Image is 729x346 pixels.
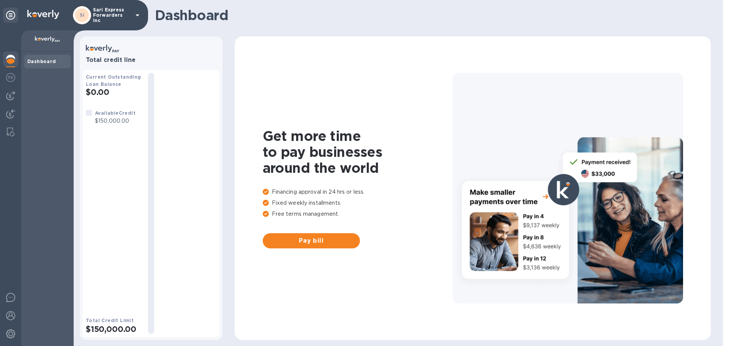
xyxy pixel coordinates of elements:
button: Pay bill [263,233,360,248]
h2: $0.00 [86,87,142,97]
b: Dashboard [27,58,56,64]
iframe: Chat Widget [559,41,729,346]
h3: Total credit line [86,57,216,64]
p: $150,000.00 [95,117,136,125]
p: Fixed weekly installments. [263,199,453,207]
img: Logo [27,10,59,19]
p: Financing approval in 24 hrs or less. [263,188,453,196]
p: Sari Express Forwarders Inc [93,7,131,23]
h2: $150,000.00 [86,324,142,334]
img: Foreign exchange [6,73,15,82]
b: Total Credit Limit [86,318,134,323]
b: Current Outstanding Loan Balance [86,74,141,87]
h1: Dashboard [155,7,707,23]
h1: Get more time to pay businesses around the world [263,128,453,176]
b: SI [80,12,85,18]
b: Available Credit [95,110,136,116]
p: Free terms management. [263,210,453,218]
span: Pay bill [269,236,354,245]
